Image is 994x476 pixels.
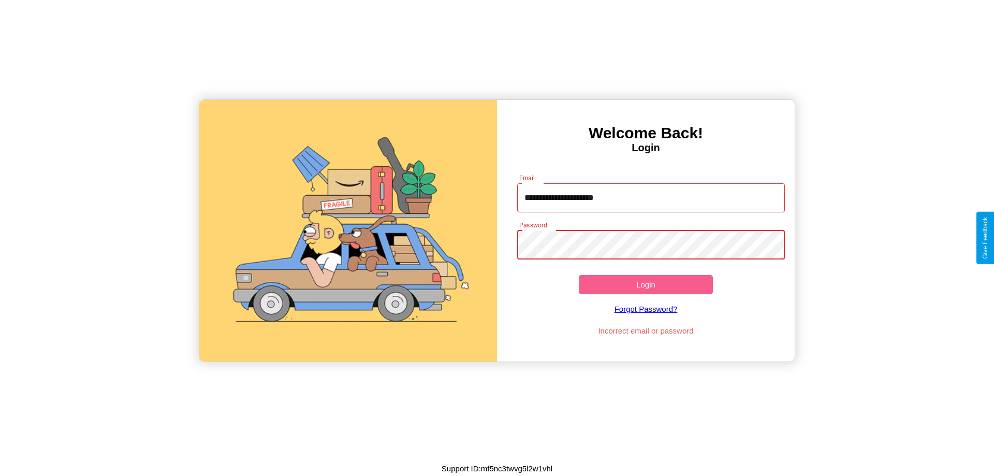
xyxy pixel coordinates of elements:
[512,294,780,324] a: Forgot Password?
[519,221,547,229] label: Password
[579,275,713,294] button: Login
[982,217,989,259] div: Give Feedback
[497,142,795,154] h4: Login
[442,461,552,475] p: Support ID: mf5nc3twvg5l2w1vhl
[512,324,780,338] p: Incorrect email or password
[497,124,795,142] h3: Welcome Back!
[199,100,497,362] img: gif
[519,174,535,182] label: Email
